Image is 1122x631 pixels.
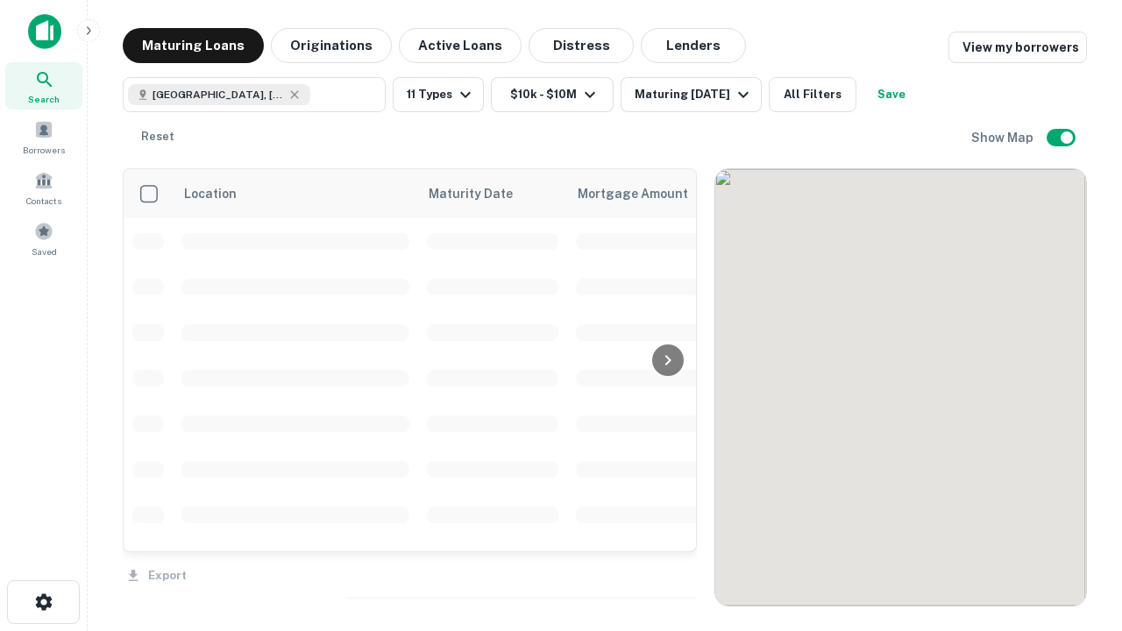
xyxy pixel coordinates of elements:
[769,77,856,112] button: All Filters
[863,77,920,112] button: Save your search to get updates of matches that match your search criteria.
[23,143,65,157] span: Borrowers
[153,87,284,103] span: [GEOGRAPHIC_DATA], [GEOGRAPHIC_DATA]
[5,62,82,110] a: Search
[1034,435,1122,519] iframe: Chat Widget
[5,215,82,262] a: Saved
[491,77,614,112] button: $10k - $10M
[5,113,82,160] a: Borrowers
[529,28,634,63] button: Distress
[28,14,61,49] img: capitalize-icon.png
[123,28,264,63] button: Maturing Loans
[26,194,61,208] span: Contacts
[635,84,754,105] div: Maturing [DATE]
[393,77,484,112] button: 11 Types
[567,169,760,218] th: Mortgage Amount
[971,128,1036,147] h6: Show Map
[130,119,186,154] button: Reset
[173,169,418,218] th: Location
[429,183,536,204] span: Maturity Date
[5,164,82,211] a: Contacts
[28,92,60,106] span: Search
[641,28,746,63] button: Lenders
[271,28,392,63] button: Originations
[418,169,567,218] th: Maturity Date
[578,183,711,204] span: Mortgage Amount
[32,245,57,259] span: Saved
[948,32,1087,63] a: View my borrowers
[183,183,237,204] span: Location
[399,28,522,63] button: Active Loans
[621,77,762,112] button: Maturing [DATE]
[715,169,1086,606] div: 0 0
